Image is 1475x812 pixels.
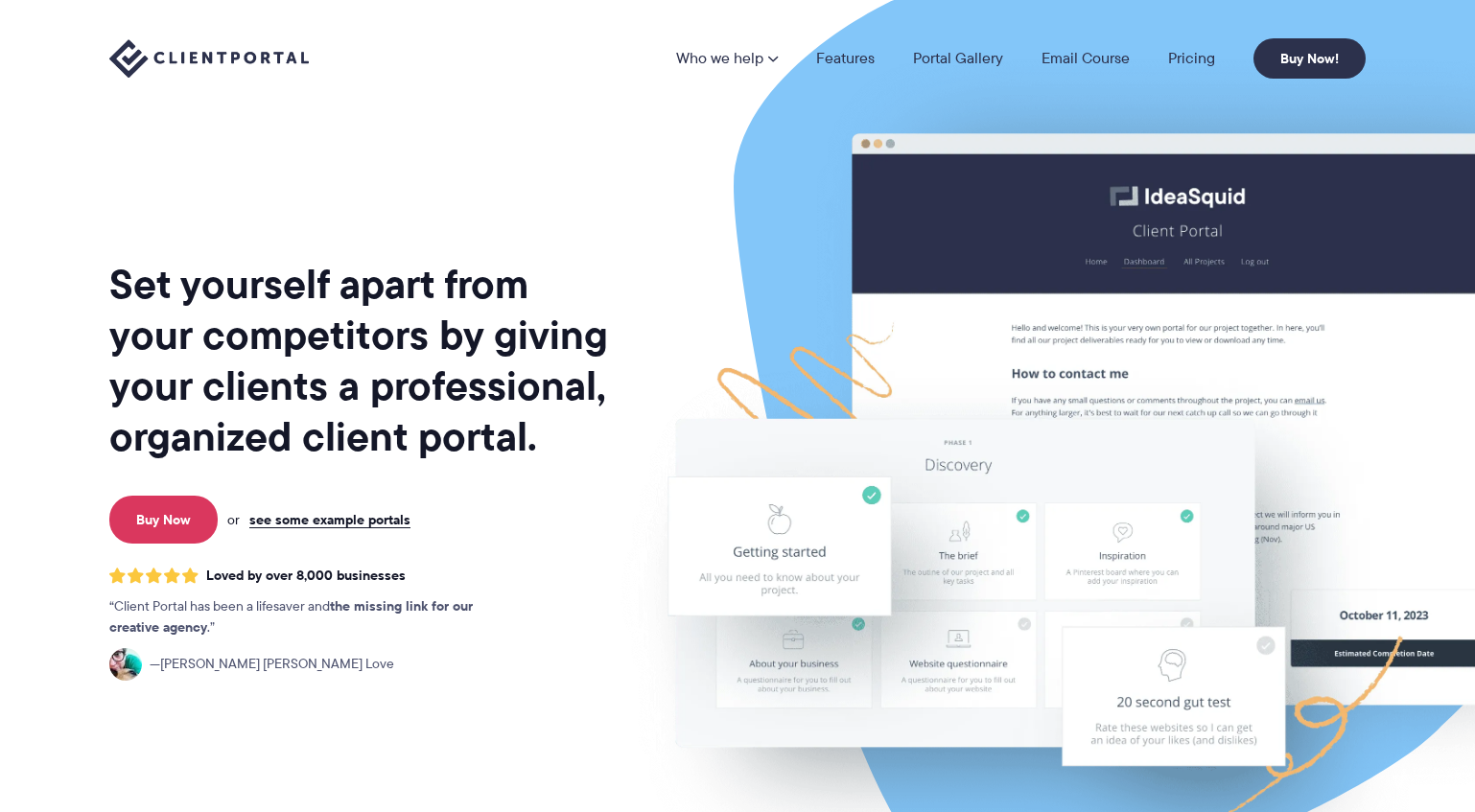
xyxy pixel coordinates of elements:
a: Features [816,51,875,66]
p: Client Portal has been a lifesaver and . [109,596,512,638]
a: Pricing [1168,51,1215,66]
h1: Set yourself apart from your competitors by giving your clients a professional, organized client ... [109,259,612,462]
a: Buy Now! [1253,38,1366,79]
a: Email Course [1042,51,1130,66]
strong: the missing link for our creative agency [109,595,473,638]
a: see some example portals [249,511,410,528]
a: Buy Now [109,496,218,544]
a: Portal Gallery [913,51,1003,66]
a: Who we help [676,51,778,66]
span: Loved by over 8,000 businesses [206,568,406,584]
span: [PERSON_NAME] [PERSON_NAME] Love [150,654,394,675]
span: or [227,511,240,528]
